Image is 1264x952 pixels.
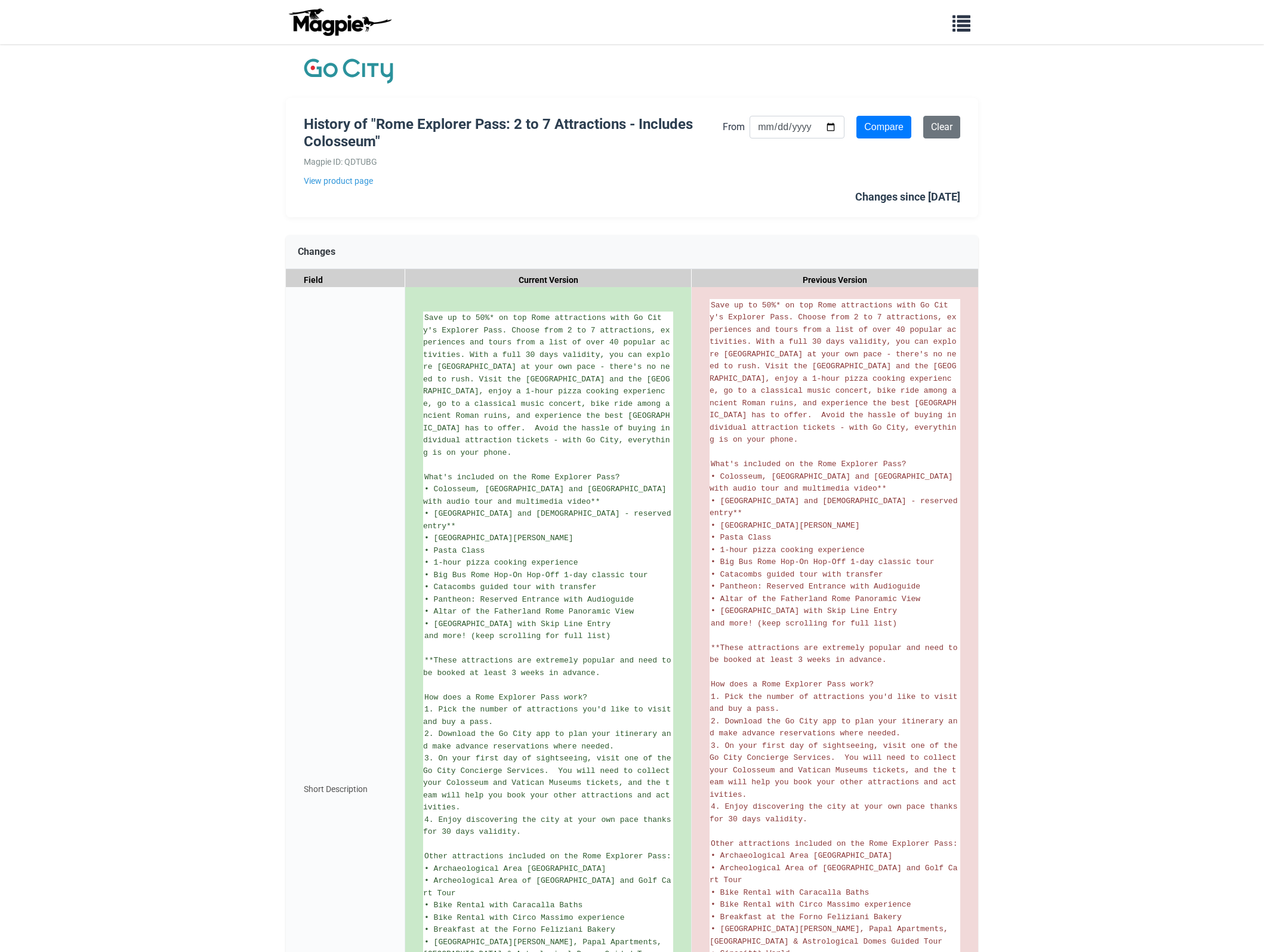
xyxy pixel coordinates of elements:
span: and more! (keep scrolling for full list) [424,631,611,640]
span: • Altar of the Fatherland Rome Panoramic View [424,607,634,616]
span: Save up to 50%* on top Rome attractions with Go City's Explorer Pass. Choose from 2 to 7 attracti... [423,313,670,457]
span: 2. Download the Go City app to plan your itinerary and make advance reservations where needed. [710,717,957,738]
span: • Archaeological Area [GEOGRAPHIC_DATA] [424,864,606,873]
span: • Catacombs guided tour with transfer [424,583,597,591]
div: Field [286,269,405,291]
span: What's included on the Rome Explorer Pass? [424,473,620,482]
span: 3. On your first day of sightseeing, visit one of the Go City Concierge Services. You will need t... [423,754,676,812]
span: • Pantheon: Reserved Entrance with Audioguide [711,582,920,591]
span: How does a Rome Explorer Pass work? [424,693,587,702]
span: and more! (keep scrolling for full list) [711,619,897,628]
span: • Catacombs guided tour with transfer [711,570,883,579]
span: • 1-hour pizza cooking experience [711,546,864,554]
span: • [GEOGRAPHIC_DATA] and [DEMOGRAPHIC_DATA] - reserved entry** [423,509,676,531]
span: 3. On your first day of sightseeing, visit one of the Go City Concierge Services. You will need t... [710,741,962,799]
span: • Altar of the Fatherland Rome Panoramic View [711,594,920,603]
div: Magpie ID: QDTUBG [304,155,723,168]
span: **These attractions are extremely popular and need to be booked at least 3 weeks in advance. [423,656,676,677]
span: • Bike Rental with Caracalla Baths [711,888,869,897]
span: • Breakfast at the Forno Feliziani Bakery [424,925,615,934]
span: 4. Enjoy discovering the city at your own pace thanks for 30 days validity. [710,802,962,824]
span: • Archaeological Area [GEOGRAPHIC_DATA] [711,851,892,860]
span: Other attractions included on the Rome Explorer Pass: [424,852,671,861]
span: How does a Rome Explorer Pass work? [711,680,874,689]
span: • Pasta Class [711,533,771,542]
span: • [GEOGRAPHIC_DATA][PERSON_NAME], Papal Apartments, [GEOGRAPHIC_DATA] & Astrological Domes Guided... [710,925,953,946]
div: Changes since [DATE] [855,189,960,206]
input: Compare [856,116,911,138]
a: Clear [923,116,960,138]
span: • [GEOGRAPHIC_DATA][PERSON_NAME] [711,521,860,530]
span: • Bike Rental with Caracalla Baths [424,901,582,910]
div: Changes [286,235,978,269]
span: • [GEOGRAPHIC_DATA] with Skip Line Entry [424,620,611,628]
span: • Colosseum, [GEOGRAPHIC_DATA] and [GEOGRAPHIC_DATA] with audio tour and multimedia video** [710,472,957,494]
span: • Pantheon: Reserved Entrance with Audioguide [424,595,634,604]
span: • Archeological Area of [GEOGRAPHIC_DATA] and Golf Cart Tour [710,864,957,885]
span: • Big Bus Rome Hop-On Hop-Off 1-day classic tour [711,557,934,566]
span: • [GEOGRAPHIC_DATA][PERSON_NAME] [424,534,574,543]
span: 1. Pick the number of attractions you'd like to visit and buy a pass. [423,705,676,726]
span: • [GEOGRAPHIC_DATA] and [DEMOGRAPHIC_DATA] - reserved entry** [710,497,962,518]
span: • 1-hour pizza cooking experience [424,558,578,567]
label: From [723,119,745,135]
span: 1. Pick the number of attractions you'd like to visit and buy a pass. [710,692,962,714]
span: What's included on the Rome Explorer Pass? [711,460,907,469]
span: • Bike Rental with Circo Massimo experience [424,913,624,922]
img: Company Logo [304,56,393,86]
h1: History of "Rome Explorer Pass: 2 to 7 Attractions - Includes Colosseum" [304,116,723,150]
span: 4. Enjoy discovering the city at your own pace thanks for 30 days validity. [423,815,676,837]
span: • [GEOGRAPHIC_DATA] with Skip Line Entry [711,606,897,615]
span: • Bike Rental with Circo Massimo experience [711,900,911,909]
img: logo-ab69f6fb50320c5b225c76a69d11143b.png [286,8,393,36]
span: • Big Bus Rome Hop-On Hop-Off 1-day classic tour [424,571,648,580]
span: Other attractions included on the Rome Explorer Pass: [711,839,957,848]
span: **These attractions are extremely popular and need to be booked at least 3 weeks in advance. [710,643,962,665]
div: Previous Version [692,269,978,291]
div: Current Version [405,269,692,291]
span: • Archeological Area of [GEOGRAPHIC_DATA] and Golf Cart Tour [423,876,671,898]
span: • Pasta Class [424,546,485,555]
span: • Colosseum, [GEOGRAPHIC_DATA] and [GEOGRAPHIC_DATA] with audio tour and multimedia video** [423,485,671,506]
span: 2. Download the Go City app to plan your itinerary and make advance reservations where needed. [423,729,671,751]
a: View product page [304,174,723,187]
span: • Breakfast at the Forno Feliziani Bakery [711,913,902,922]
span: Save up to 50%* on top Rome attractions with Go City's Explorer Pass. Choose from 2 to 7 attracti... [710,301,956,445]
